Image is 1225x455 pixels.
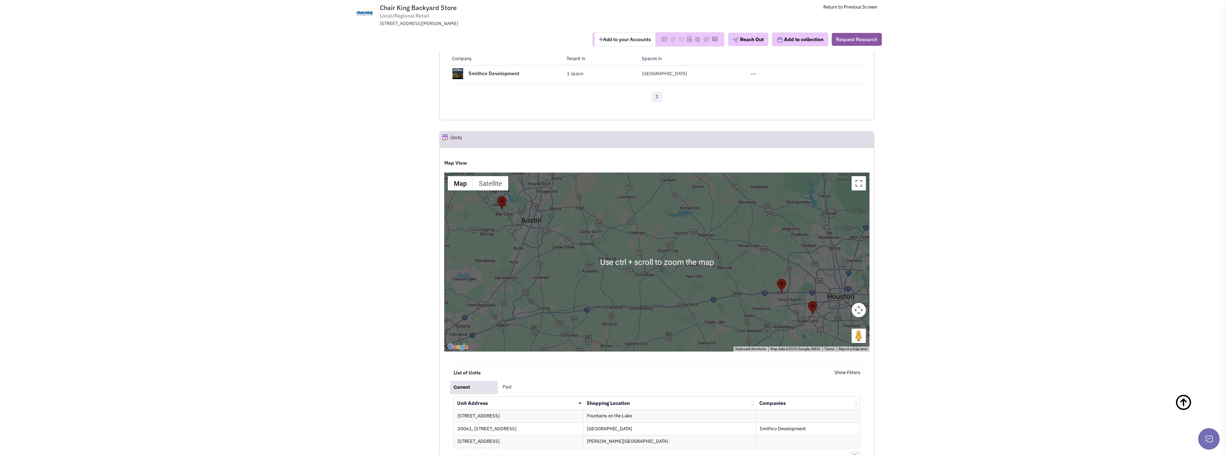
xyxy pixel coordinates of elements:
a: Past [499,381,547,394]
button: Add to your Accounts [594,33,655,46]
img: icon-collection-lavender.png [776,37,783,43]
a: Terms (opens in new tab) [824,347,834,351]
a: Companies [759,400,786,406]
a: Back To Top [1175,387,1211,433]
a: 1 [652,92,662,102]
button: Reach Out [728,33,768,46]
a: Shopping Location [587,400,630,406]
img: Please add to your accounts [678,37,684,42]
span: [GEOGRAPHIC_DATA] [642,71,687,77]
a: Current [450,381,498,395]
button: Show street map [448,176,473,190]
th: Spaces in [638,52,748,65]
h2: Units [450,131,462,147]
span: Chair King Backyard Store [380,4,457,12]
button: Keyboard shortcuts [735,347,766,352]
span: Map data ©2025 Google, INEGI [770,347,820,351]
h4: Map View [444,160,869,166]
a: Show Filters [834,369,860,376]
a: Report a map error [839,347,867,351]
div: Chair King Backyard Store [808,301,817,314]
div: Chair King Backyard Store [497,196,506,209]
img: Please add to your accounts [670,37,676,42]
a: Return to Previous Screen [823,4,877,10]
button: Drag Pegman onto the map to open Street View [852,329,866,343]
a: [GEOGRAPHIC_DATA] [587,426,632,432]
button: Toggle fullscreen view [852,176,866,190]
button: Request Research [832,33,882,46]
div: [STREET_ADDRESS][PERSON_NAME] [380,20,567,27]
a: [PERSON_NAME][GEOGRAPHIC_DATA] [587,438,668,444]
th: Tenant in [563,52,638,65]
a: [STREET_ADDRESS] [457,438,500,444]
span: Local/Regional Retail [380,12,429,20]
a: Smithco Development [760,426,806,432]
img: Please add to your accounts [695,37,700,42]
div: Chair King Backyard Store [777,279,786,292]
a: Smithco Development [469,70,519,77]
img: Google [446,342,470,352]
a: Fountains on the Lake [587,413,632,419]
img: Please add to your accounts [712,37,717,42]
th: Company [449,52,563,65]
button: Show satellite imagery [473,176,508,190]
a: 20061, [STREET_ADDRESS] [457,426,516,432]
img: plane.png [732,37,738,43]
span: 1 space [567,71,583,77]
a: Open this area in Google Maps (opens a new window) [446,342,470,352]
a: Unit Address [457,400,488,406]
a: [STREET_ADDRESS] [457,413,500,419]
h4: List of Units [454,369,652,376]
button: Add to collection [772,33,828,46]
img: Please add to your accounts [703,37,709,42]
button: Map camera controls [852,303,866,317]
